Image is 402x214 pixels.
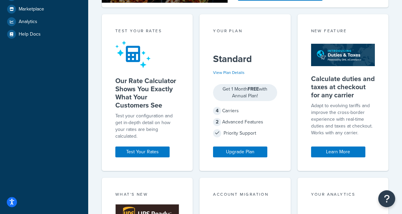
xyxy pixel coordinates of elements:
[115,191,179,199] div: What's New
[19,32,41,37] span: Help Docs
[248,85,259,93] strong: FREE
[115,147,170,157] a: Test Your Rates
[5,16,83,28] a: Analytics
[311,75,375,99] h5: Calculate duties and taxes at checkout for any carrier
[213,70,245,76] a: View Plan Details
[115,77,179,109] h5: Our Rate Calculator Shows You Exactly What Your Customers See
[115,28,179,36] div: Test your rates
[311,28,375,36] div: New Feature
[213,118,221,126] span: 2
[19,6,44,12] span: Marketplace
[115,113,179,140] div: Test your configuration and get in-depth detail on how your rates are being calculated.
[213,117,277,127] div: Advanced Features
[213,191,277,199] div: Account Migration
[213,107,221,115] span: 4
[213,28,277,36] div: Your Plan
[5,28,83,40] a: Help Docs
[311,191,375,199] div: Your Analytics
[213,84,277,101] div: Get 1 Month with Annual Plan!
[378,190,395,207] button: Open Resource Center
[213,106,277,116] div: Carriers
[311,147,365,157] a: Learn More
[5,3,83,15] a: Marketplace
[213,54,277,64] h5: Standard
[19,19,37,25] span: Analytics
[213,147,267,157] a: Upgrade Plan
[213,129,277,138] div: Priority Support
[311,102,375,136] p: Adapt to evolving tariffs and improve the cross-border experience with real-time duties and taxes...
